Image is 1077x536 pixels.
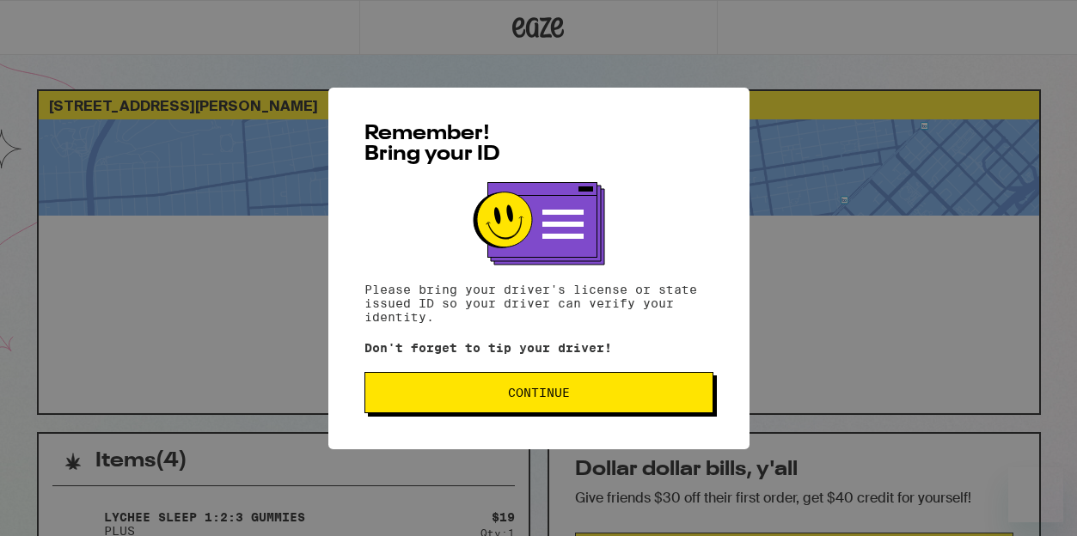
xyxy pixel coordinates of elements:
[508,387,570,399] span: Continue
[364,124,500,165] span: Remember! Bring your ID
[364,341,713,355] p: Don't forget to tip your driver!
[364,283,713,324] p: Please bring your driver's license or state issued ID so your driver can verify your identity.
[364,372,713,413] button: Continue
[1008,467,1063,522] iframe: Button to launch messaging window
